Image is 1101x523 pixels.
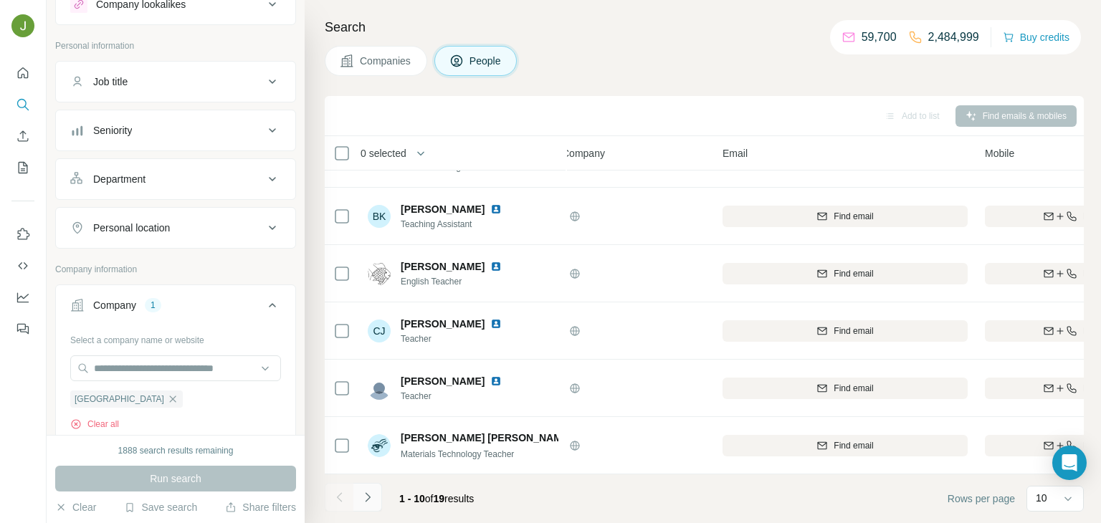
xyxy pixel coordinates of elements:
[401,275,519,288] span: English Teacher
[368,262,391,285] img: Avatar
[470,54,502,68] span: People
[490,375,502,387] img: LinkedIn logo
[11,221,34,247] button: Use Surfe on LinkedIn
[425,493,434,504] span: of
[985,146,1014,160] span: Mobile
[928,29,979,46] p: 2,484,999
[70,328,281,347] div: Select a company name or website
[401,374,485,388] span: [PERSON_NAME]
[368,434,391,457] img: Avatar
[834,439,873,452] span: Find email
[70,418,119,431] button: Clear all
[11,284,34,310] button: Dashboard
[11,253,34,279] button: Use Surfe API
[401,332,519,345] span: Teacher
[401,390,519,403] span: Teacher
[401,449,514,459] span: Materials Technology Teacher
[399,493,474,504] span: results
[401,218,519,231] span: Teaching Assistant
[353,483,382,512] button: Navigate to next page
[401,317,485,331] span: [PERSON_NAME]
[93,75,128,89] div: Job title
[834,325,873,337] span: Find email
[55,39,296,52] p: Personal information
[11,316,34,342] button: Feedback
[124,500,197,514] button: Save search
[834,210,873,223] span: Find email
[93,298,136,312] div: Company
[225,500,296,514] button: Share filters
[11,14,34,37] img: Avatar
[723,206,968,227] button: Find email
[401,431,572,445] span: [PERSON_NAME] [PERSON_NAME]
[1003,27,1069,47] button: Buy credits
[361,146,406,160] span: 0 selected
[399,493,425,504] span: 1 - 10
[75,393,164,406] span: [GEOGRAPHIC_DATA]
[834,267,873,280] span: Find email
[93,221,170,235] div: Personal location
[11,60,34,86] button: Quick start
[401,202,485,216] span: [PERSON_NAME]
[368,320,391,342] div: CJ
[93,172,146,186] div: Department
[11,123,34,149] button: Enrich CSV
[834,382,873,395] span: Find email
[56,211,295,245] button: Personal location
[325,17,1084,37] h4: Search
[490,203,502,215] img: LinkedIn logo
[723,435,968,456] button: Find email
[723,378,968,399] button: Find email
[93,123,132,138] div: Seniority
[55,263,296,276] p: Company information
[368,205,391,228] div: BK
[948,491,1015,506] span: Rows per page
[368,377,391,400] img: Avatar
[11,92,34,117] button: Search
[1036,491,1047,505] p: 10
[862,29,897,46] p: 59,700
[11,155,34,181] button: My lists
[490,261,502,272] img: LinkedIn logo
[723,320,968,342] button: Find email
[56,113,295,148] button: Seniority
[1052,446,1087,480] div: Open Intercom Messenger
[360,54,412,68] span: Companies
[118,444,234,457] div: 1888 search results remaining
[434,493,445,504] span: 19
[490,318,502,330] img: LinkedIn logo
[56,288,295,328] button: Company1
[145,299,161,312] div: 1
[723,146,748,160] span: Email
[55,500,96,514] button: Clear
[723,263,968,284] button: Find email
[562,146,605,160] span: Company
[56,64,295,99] button: Job title
[401,259,485,274] span: [PERSON_NAME]
[56,162,295,196] button: Department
